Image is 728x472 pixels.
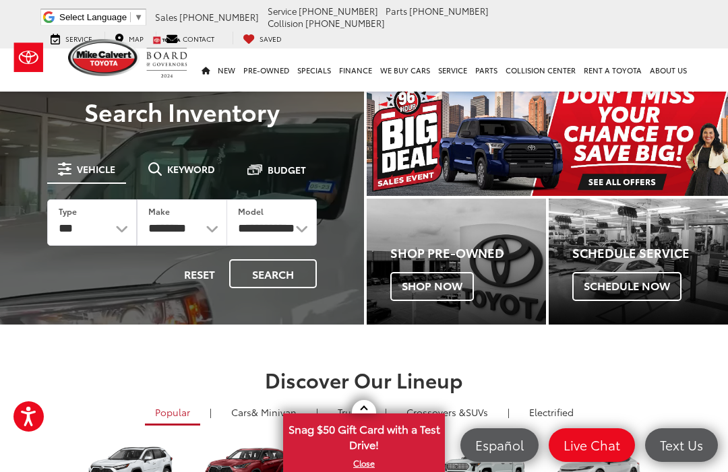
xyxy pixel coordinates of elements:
span: [PHONE_NUMBER] [179,11,259,23]
a: SUVs [396,401,498,424]
span: Saved [260,34,282,44]
span: Keyword [167,164,215,174]
div: carousel slide number 1 of 1 [367,81,728,196]
a: Popular [145,401,200,426]
section: Carousel section with vehicle pictures - may contain disclaimers. [367,81,728,196]
button: Search [229,259,317,288]
span: [PHONE_NUMBER] [305,17,385,29]
div: Toyota [549,199,728,324]
a: Pre-Owned [239,48,293,92]
a: Specials [293,48,335,92]
span: Contact [183,34,214,44]
a: Cars [221,401,307,424]
span: Budget [268,165,306,174]
h4: Shop Pre-Owned [390,246,546,260]
a: Home [198,48,214,92]
a: Map [104,32,154,44]
a: Finance [335,48,376,92]
span: Español [468,436,530,453]
div: Toyota [367,199,546,324]
a: Live Chat [549,428,635,462]
span: ▼ [134,12,143,22]
span: Service [65,34,92,44]
img: Big Deal Sales Event [367,81,728,196]
a: WE BUY CARS [376,48,434,92]
li: | [504,405,513,419]
a: Service [40,32,102,44]
span: Live Chat [557,436,627,453]
a: Shop Pre-Owned Shop Now [367,199,546,324]
span: Text Us [653,436,710,453]
span: & Minivan [251,405,297,419]
a: Español [460,428,539,462]
li: | [206,405,215,419]
a: My Saved Vehicles [233,32,292,44]
label: Model [238,205,264,217]
span: Sales [155,11,177,23]
span: Parts [386,5,407,17]
span: Service [268,5,297,17]
h2: Discover Our Lineup [47,368,681,391]
button: Reset [173,259,226,288]
h4: Schedule Service [572,246,728,260]
a: Service [434,48,471,92]
a: Collision Center [502,48,580,92]
a: Electrified [519,401,584,424]
a: Select Language​ [59,12,143,22]
span: Shop Now [390,272,474,300]
a: New [214,48,239,92]
a: Text Us [645,428,718,462]
span: Vehicle [77,164,115,174]
a: Rent a Toyota [580,48,646,92]
span: Snag $50 Gift Card with a Test Drive! [284,415,444,456]
a: Parts [471,48,502,92]
span: [PHONE_NUMBER] [409,5,489,17]
span: ​ [130,12,131,22]
span: Map [129,34,144,44]
label: Type [59,205,77,217]
a: About Us [646,48,691,92]
span: [PHONE_NUMBER] [299,5,378,17]
a: Contact [156,32,224,44]
h3: Search Inventory [28,98,336,125]
span: Collision [268,17,303,29]
label: Make [148,205,170,217]
a: Schedule Service Schedule Now [549,199,728,324]
span: Select Language [59,12,127,22]
span: Schedule Now [572,272,681,300]
img: Toyota [3,36,54,79]
img: Mike Calvert Toyota [68,39,140,76]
